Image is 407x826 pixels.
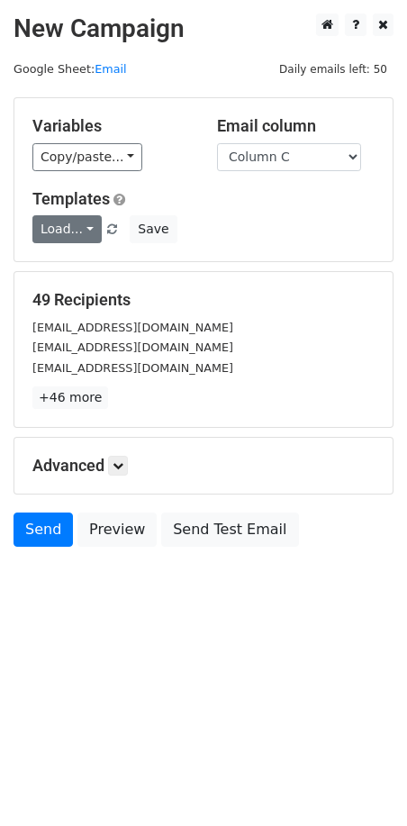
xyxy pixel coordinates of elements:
[32,143,142,171] a: Copy/paste...
[161,513,298,547] a: Send Test Email
[14,513,73,547] a: Send
[32,361,233,375] small: [EMAIL_ADDRESS][DOMAIN_NAME]
[32,215,102,243] a: Load...
[317,740,407,826] iframe: Chat Widget
[273,59,393,79] span: Daily emails left: 50
[77,513,157,547] a: Preview
[32,456,375,476] h5: Advanced
[32,340,233,354] small: [EMAIL_ADDRESS][DOMAIN_NAME]
[217,116,375,136] h5: Email column
[32,386,108,409] a: +46 more
[32,189,110,208] a: Templates
[14,62,127,76] small: Google Sheet:
[32,290,375,310] h5: 49 Recipients
[95,62,126,76] a: Email
[32,321,233,334] small: [EMAIL_ADDRESS][DOMAIN_NAME]
[273,62,393,76] a: Daily emails left: 50
[130,215,176,243] button: Save
[14,14,393,44] h2: New Campaign
[32,116,190,136] h5: Variables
